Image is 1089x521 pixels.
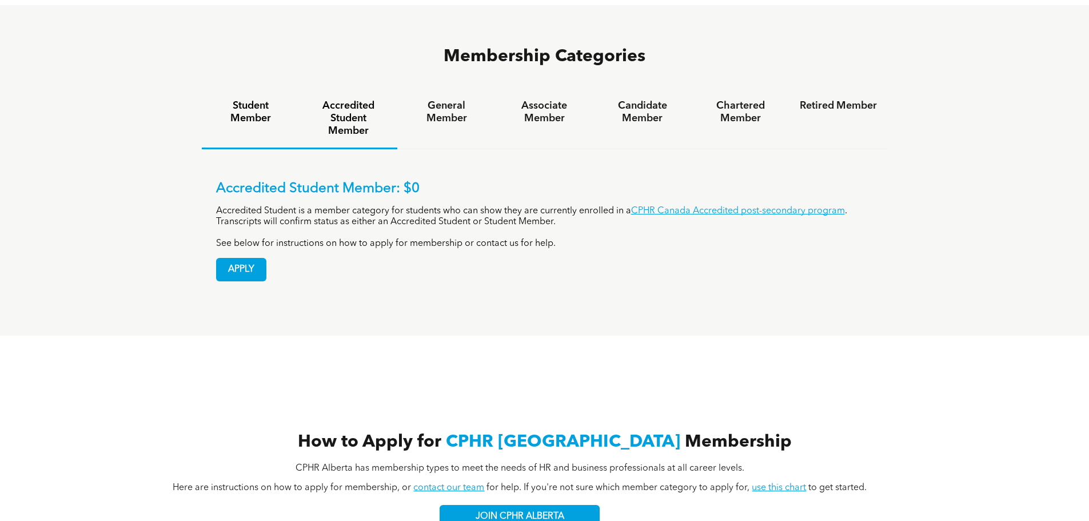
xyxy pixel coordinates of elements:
[408,100,485,125] h4: General Member
[413,483,484,492] a: contact our team
[216,258,266,281] a: APPLY
[808,483,867,492] span: to get started.
[173,483,411,492] span: Here are instructions on how to apply for membership, or
[217,258,266,281] span: APPLY
[702,100,779,125] h4: Chartered Member
[216,206,873,228] p: Accredited Student is a member category for students who can show they are currently enrolled in ...
[216,181,873,197] p: Accredited Student Member: $0
[506,100,583,125] h4: Associate Member
[752,483,806,492] a: use this chart
[631,206,845,216] a: CPHR Canada Accredited post-secondary program
[216,238,873,249] p: See below for instructions on how to apply for membership or contact us for help.
[212,100,289,125] h4: Student Member
[298,433,441,451] span: How to Apply for
[486,483,749,492] span: for help. If you're not sure which member category to apply for,
[296,464,744,473] span: CPHR Alberta has membership types to meet the needs of HR and business professionals at all caree...
[310,100,387,137] h4: Accredited Student Member
[446,433,680,451] span: CPHR [GEOGRAPHIC_DATA]
[685,433,792,451] span: Membership
[444,48,645,65] span: Membership Categories
[604,100,681,125] h4: Candidate Member
[800,100,877,112] h4: Retired Member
